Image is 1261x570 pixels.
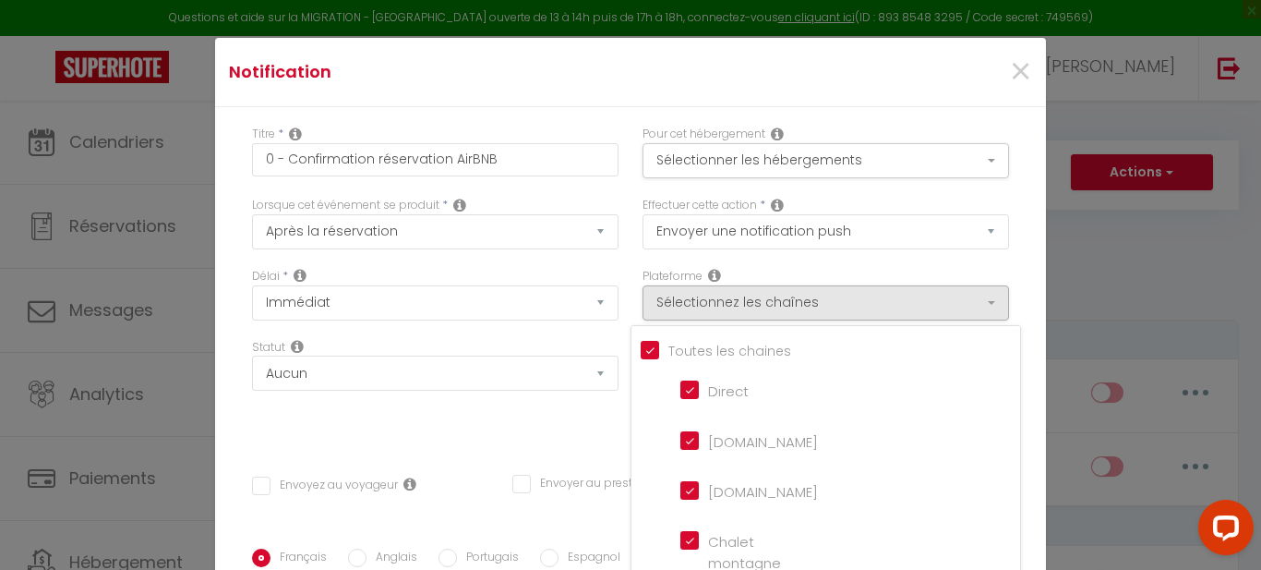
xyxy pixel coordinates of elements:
label: Délai [252,268,280,285]
span: × [1009,44,1032,100]
label: Effectuer cette action [643,197,757,214]
button: Close [1009,53,1032,92]
i: Title [289,127,302,141]
label: Lorsque cet événement se produit [252,197,439,214]
label: Espagnol [558,549,620,569]
label: Statut [252,339,285,357]
label: Titre [252,126,275,143]
label: Français [270,549,327,569]
i: Booking status [291,339,304,354]
i: Event Occur [453,198,466,212]
i: Action Channel [708,268,721,283]
label: Portugais [457,549,519,569]
i: This Rental [771,127,784,141]
i: Envoyer au voyageur [403,477,416,491]
button: Sélectionner les hébergements [643,143,1009,178]
iframe: LiveChat chat widget [1183,492,1261,570]
label: Plateforme [643,268,703,285]
button: Sélectionnez les chaînes [643,285,1009,321]
h4: Notification [229,59,756,85]
label: Pour cet hébergement [643,126,765,143]
label: Anglais [366,549,417,569]
i: Action Type [771,198,784,212]
i: Action Time [294,268,306,283]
